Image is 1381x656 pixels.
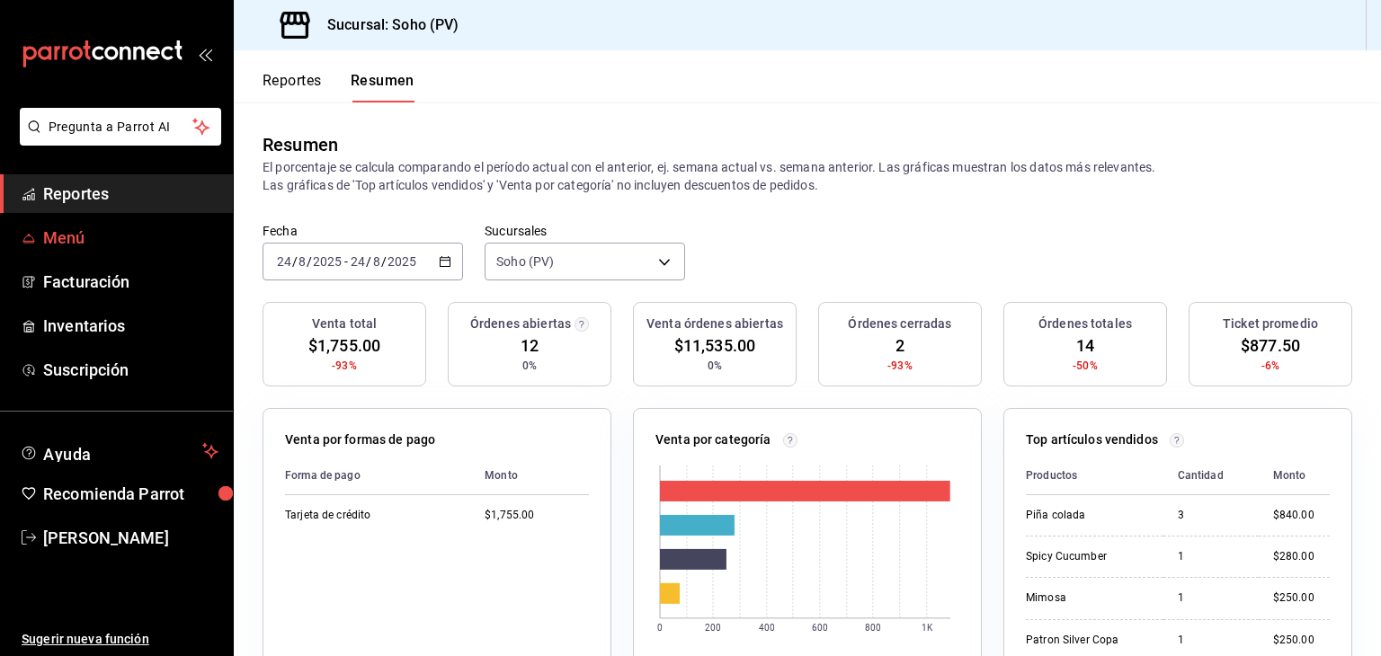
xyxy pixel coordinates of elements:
div: $250.00 [1273,633,1330,648]
button: open_drawer_menu [198,47,212,61]
span: Menú [43,226,218,250]
input: ---- [387,254,417,269]
span: Ayuda [43,440,195,462]
text: 600 [812,623,828,633]
a: Pregunta a Parrot AI [13,130,221,149]
div: $280.00 [1273,549,1330,564]
p: Venta por categoría [655,430,771,449]
span: Sugerir nueva función [22,630,218,649]
h3: Venta total [312,315,377,333]
input: ---- [312,254,343,269]
input: -- [276,254,292,269]
span: / [366,254,371,269]
label: Fecha [263,225,463,237]
div: Resumen [263,131,338,158]
th: Cantidad [1163,457,1259,495]
span: Soho (PV) [496,253,554,270]
span: Suscripción [43,358,218,382]
p: Top artículos vendidos [1026,430,1158,449]
span: Pregunta a Parrot AI [49,118,193,137]
div: Spicy Cucumber [1026,549,1149,564]
text: 800 [865,623,881,633]
div: 3 [1178,508,1244,523]
h3: Venta órdenes abiertas [646,315,783,333]
button: Pregunta a Parrot AI [20,108,221,146]
span: Facturación [43,270,218,294]
h3: Sucursal: Soho (PV) [313,14,459,36]
span: -93% [887,358,913,374]
div: Piña colada [1026,508,1149,523]
text: 200 [705,623,721,633]
span: Recomienda Parrot [43,482,218,506]
span: 12 [521,333,539,358]
input: -- [372,254,381,269]
div: 1 [1178,590,1244,606]
span: $11,535.00 [674,333,755,358]
div: Tarjeta de crédito [285,508,456,523]
button: Reportes [263,72,322,102]
th: Monto [1259,457,1330,495]
span: / [307,254,312,269]
span: -93% [332,358,357,374]
div: Patron Silver Copa [1026,633,1149,648]
text: 1K [922,623,933,633]
span: / [381,254,387,269]
span: $1,755.00 [308,333,380,358]
div: $250.00 [1273,590,1330,606]
label: Sucursales [485,225,685,237]
span: 0% [522,358,537,374]
div: $1,755.00 [485,508,589,523]
h3: Órdenes abiertas [470,315,571,333]
input: -- [350,254,366,269]
th: Forma de pago [285,457,470,495]
h3: Órdenes cerradas [848,315,951,333]
span: Reportes [43,182,218,206]
div: 1 [1178,633,1244,648]
span: / [292,254,298,269]
div: Mimosa [1026,590,1149,606]
text: 0 [657,623,663,633]
div: $840.00 [1273,508,1330,523]
h3: Órdenes totales [1038,315,1132,333]
button: Resumen [351,72,414,102]
div: navigation tabs [263,72,414,102]
span: 2 [895,333,904,358]
span: - [344,254,348,269]
text: 400 [759,623,775,633]
span: 14 [1076,333,1094,358]
span: Inventarios [43,314,218,338]
input: -- [298,254,307,269]
div: 1 [1178,549,1244,564]
span: -6% [1261,358,1279,374]
p: El porcentaje se calcula comparando el período actual con el anterior, ej. semana actual vs. sema... [263,158,1352,194]
th: Productos [1026,457,1163,495]
span: [PERSON_NAME] [43,526,218,550]
p: Venta por formas de pago [285,430,435,449]
h3: Ticket promedio [1223,315,1318,333]
span: 0% [708,358,722,374]
th: Monto [470,457,589,495]
span: -50% [1073,358,1098,374]
span: $877.50 [1241,333,1300,358]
